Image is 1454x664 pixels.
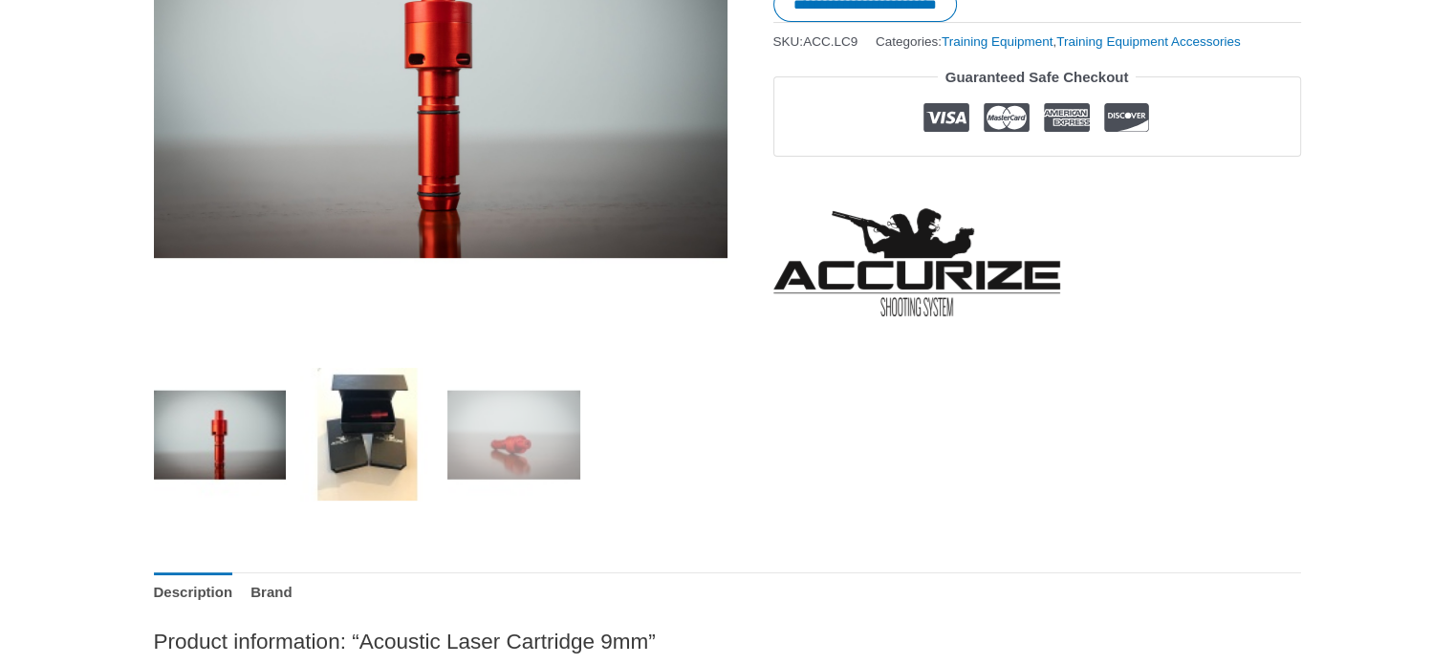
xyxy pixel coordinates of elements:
[154,368,287,501] img: Acoustic Laser Cartridge Air Rifle
[938,64,1137,91] legend: Guaranteed Safe Checkout
[773,30,858,54] span: SKU:
[803,34,857,49] span: ACC.LC9
[154,628,1301,655] h2: Product information: “Acoustic Laser Cartridge 9mm”
[876,30,1241,54] span: Categories: ,
[942,34,1053,49] a: Training Equipment
[250,572,292,613] a: Brand
[773,208,1060,316] a: Accurize AS
[773,171,1301,194] iframe: Customer reviews powered by Trustpilot
[300,368,433,501] img: Acoustic Laser Cartridge 9mm - Image 2
[1056,34,1240,49] a: Training Equipment Accessories
[154,572,233,613] a: Description
[447,368,580,501] img: Acoustic Laser Cartridge 9mm - Image 3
